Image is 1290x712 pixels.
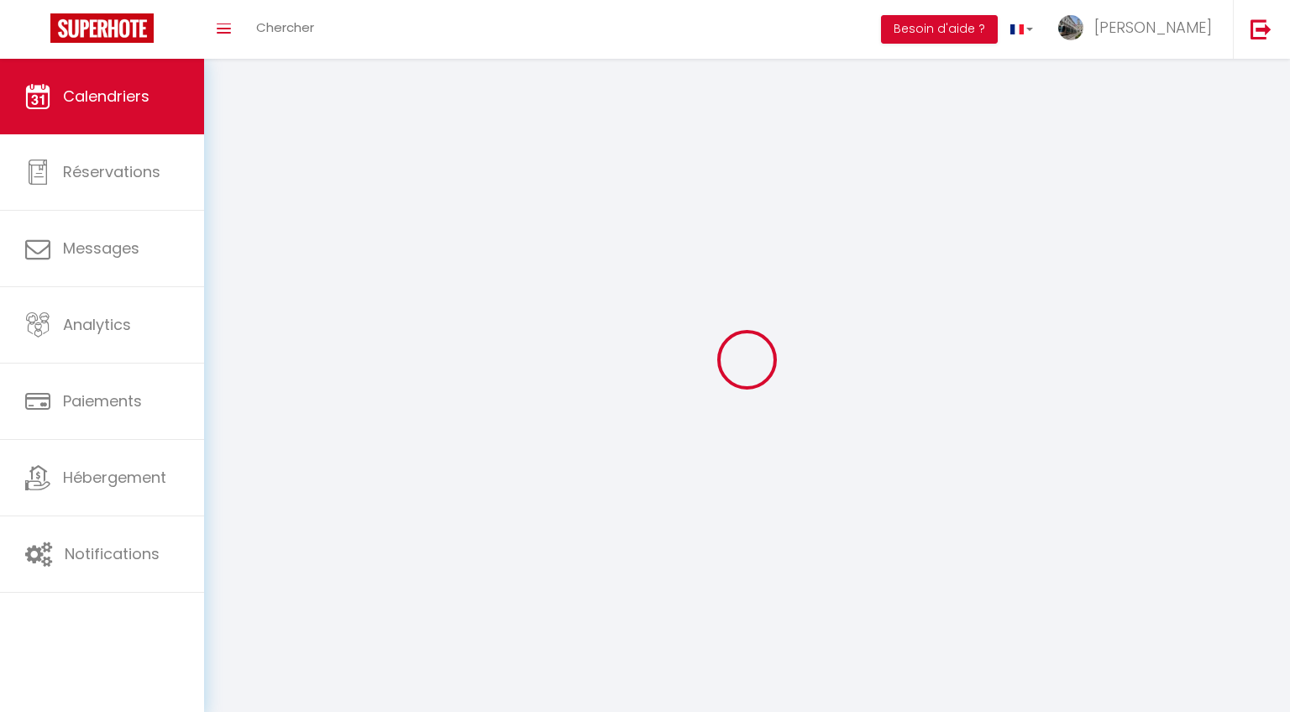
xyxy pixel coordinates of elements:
span: Chercher [256,18,314,36]
span: Notifications [65,543,160,564]
span: Paiements [63,390,142,411]
img: logout [1251,18,1272,39]
span: [PERSON_NAME] [1094,17,1212,38]
button: Besoin d'aide ? [881,15,998,44]
span: Calendriers [63,86,149,107]
span: Messages [63,238,139,259]
img: ... [1058,15,1083,40]
img: Super Booking [50,13,154,43]
span: Analytics [63,314,131,335]
span: Hébergement [63,467,166,488]
span: Réservations [63,161,160,182]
